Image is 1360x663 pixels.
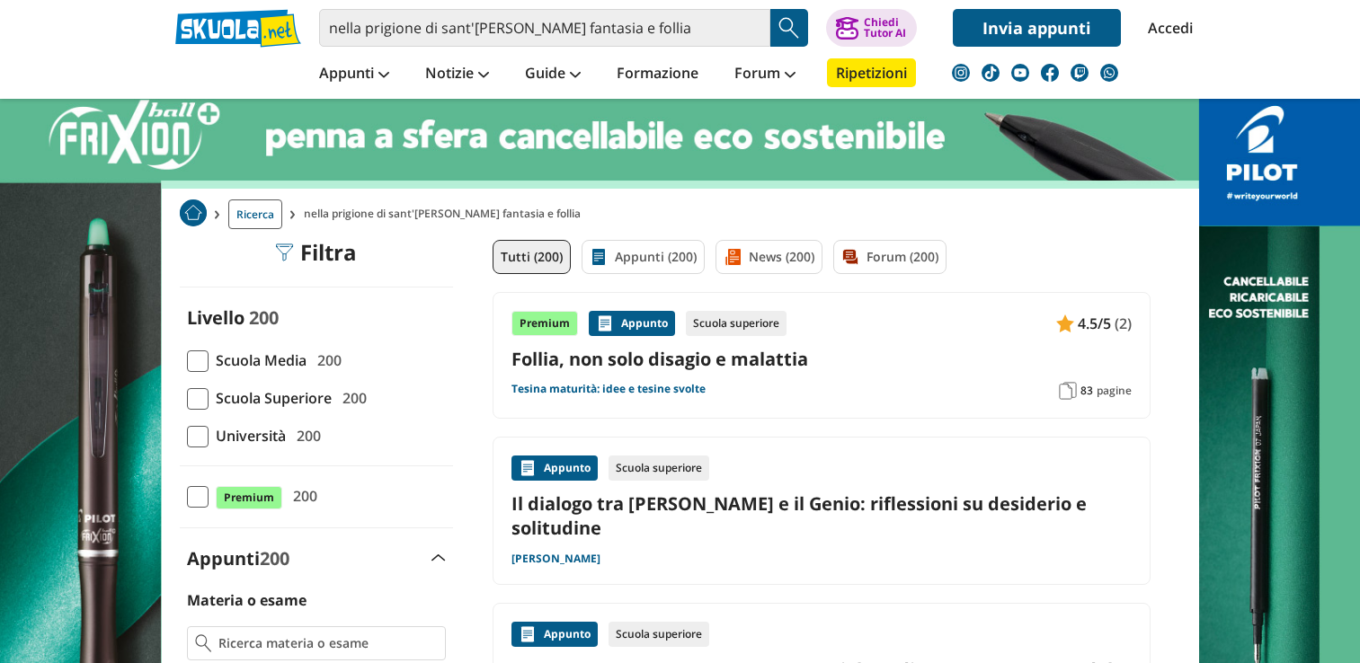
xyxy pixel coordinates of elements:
span: Premium [216,486,282,509]
span: 4.5/5 [1078,312,1111,335]
span: 200 [249,305,279,330]
span: 83 [1080,384,1093,398]
img: Home [180,199,207,226]
img: Pagine [1059,382,1077,400]
a: Appunti (200) [582,240,705,274]
span: 200 [260,546,289,570]
img: Apri e chiudi sezione [431,554,446,561]
label: Materia o esame [187,590,307,610]
div: Premium [511,311,578,336]
a: Il dialogo tra [PERSON_NAME] e il Genio: riflessioni su desiderio e solitudine [511,491,1132,540]
div: Appunto [589,311,675,336]
label: Livello [187,305,244,330]
div: Filtra [275,240,357,265]
input: Ricerca materia o esame [218,634,437,652]
a: Ricerca [228,199,282,229]
a: Tutti (200) [493,240,571,274]
span: pagine [1097,384,1132,398]
img: Filtra filtri mobile [275,243,293,261]
a: Forum (200) [833,240,947,274]
img: Appunti contenuto [596,314,614,332]
img: News filtro contenuto [724,248,742,266]
span: Università [209,424,286,447]
span: Scuola Media [209,349,307,372]
div: Appunto [511,455,598,481]
div: Appunto [511,622,598,647]
a: [PERSON_NAME] [511,552,600,566]
span: (2) [1115,312,1132,335]
a: Tesina maturità: idee e tesine svolte [511,382,706,396]
a: Home [180,199,207,229]
span: 200 [289,424,321,447]
div: Scuola superiore [686,311,787,336]
span: 200 [335,386,367,410]
a: Accedi [1148,9,1186,47]
span: 200 [310,349,342,372]
img: Appunti contenuto [519,625,537,643]
div: Scuola superiore [609,622,709,647]
a: Follia, non solo disagio e malattia [511,347,1132,371]
img: Appunti filtro contenuto [590,248,608,266]
span: Scuola Superiore [209,386,332,410]
label: Appunti [187,546,289,570]
img: Appunti contenuto [1056,314,1074,332]
img: Ricerca materia o esame [195,634,212,652]
span: 200 [286,484,317,508]
a: News (200) [716,240,822,274]
div: Scuola superiore [609,455,709,481]
img: Forum filtro contenuto [841,248,859,266]
img: Appunti contenuto [519,459,537,477]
